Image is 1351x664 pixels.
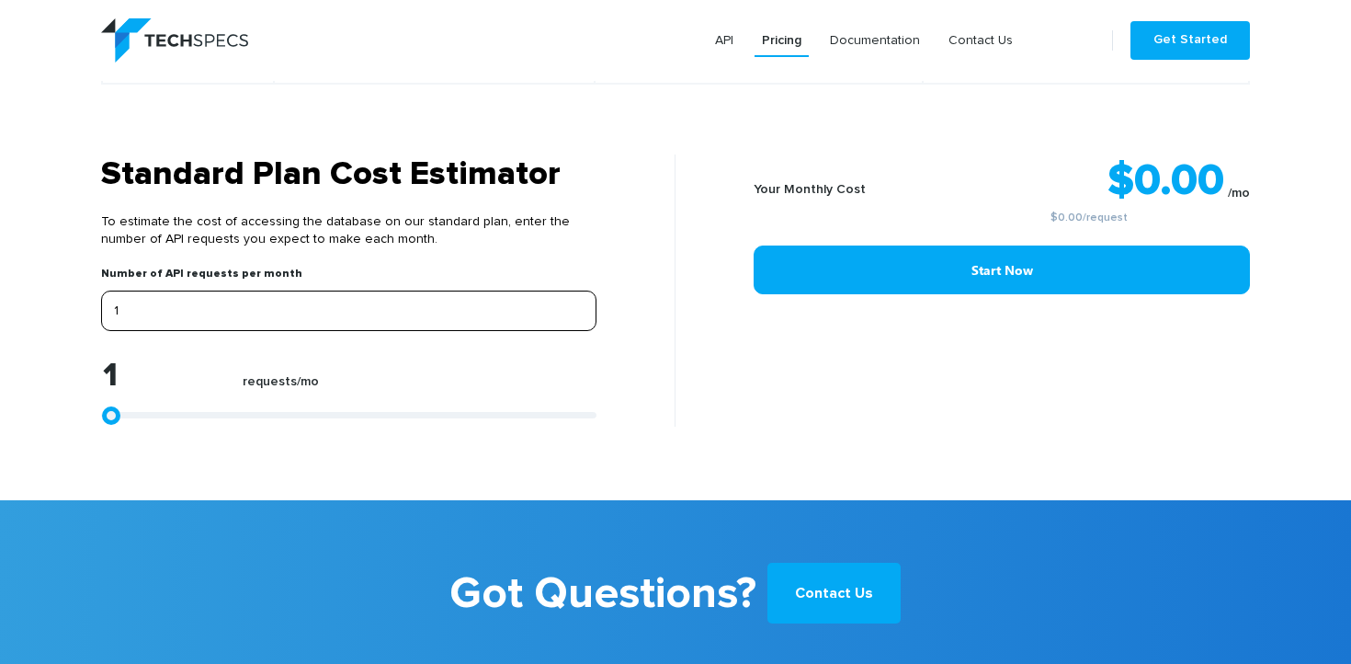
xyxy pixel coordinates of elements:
[1050,212,1083,223] a: $0.00
[101,291,596,331] input: Enter your expected number of API requests
[243,374,319,399] label: requests/mo
[941,24,1020,57] a: Contact Us
[754,183,866,196] b: Your Monthly Cost
[101,155,596,195] h3: Standard Plan Cost Estimator
[823,24,927,57] a: Documentation
[754,246,1250,294] a: Start Now
[1107,159,1224,203] strong: $0.00
[755,24,809,57] a: Pricing
[449,555,756,633] b: Got Questions?
[1228,187,1250,200] sub: /mo
[927,212,1250,223] small: /request
[767,563,901,624] a: Contact Us
[101,18,248,63] img: logo
[1130,21,1250,60] a: Get Started
[708,24,741,57] a: API
[101,195,596,267] p: To estimate the cost of accessing the database on our standard plan, enter the number of API requ...
[101,267,302,291] label: Number of API requests per month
